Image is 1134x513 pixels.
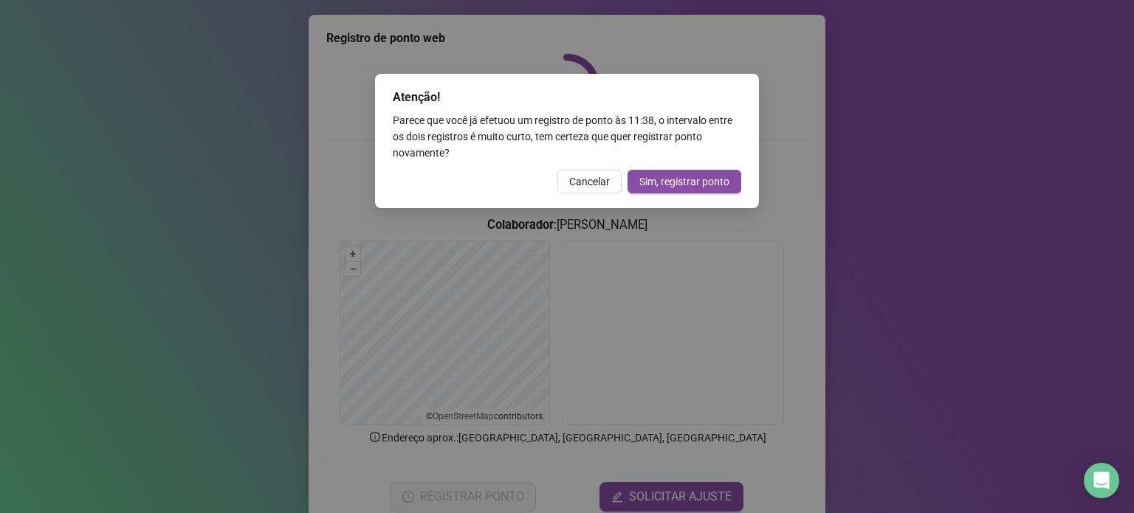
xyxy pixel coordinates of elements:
button: Cancelar [557,170,622,193]
span: Cancelar [569,173,610,190]
div: Parece que você já efetuou um registro de ponto às 11:38 , o intervalo entre os dois registros é ... [393,112,741,161]
span: Sim, registrar ponto [639,173,729,190]
div: Atenção! [393,89,741,106]
div: Open Intercom Messenger [1084,463,1119,498]
button: Sim, registrar ponto [628,170,741,193]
